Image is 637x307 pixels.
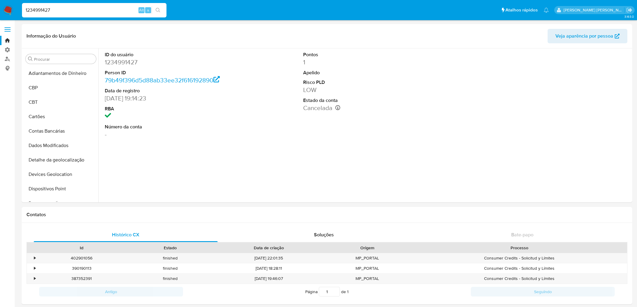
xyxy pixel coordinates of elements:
div: 390190113 [37,263,126,273]
button: Dispositivos Point [23,182,98,196]
dt: ID do usuário [105,51,231,58]
a: 79b49f396d5d88ab33ee32f616192890 [105,76,220,84]
span: Alt [139,7,144,13]
div: Consumer Credits - Solicitud y Límites [412,263,627,273]
h1: Informação do Usuário [26,33,76,39]
div: Origem [327,245,407,251]
span: Veja aparência por pessoa [555,29,613,43]
button: Antigo [39,287,183,296]
span: 1 [347,289,349,295]
dt: RBA [105,106,231,112]
div: Processo [416,245,623,251]
div: MP_PORTAL [323,274,412,284]
div: 387352391 [37,274,126,284]
div: • [34,266,36,271]
button: search-icon [152,6,164,14]
div: Data de criação [219,245,319,251]
dd: Cancelada [303,104,429,112]
button: Dados Modificados [23,138,98,153]
div: • [34,276,36,281]
button: Procurar [28,57,33,61]
a: Notificações [544,8,549,13]
dd: - [105,130,231,139]
span: s [147,7,149,13]
p: marcos.ferreira@mercadopago.com.br [564,7,624,13]
div: [DATE] 18:28:11 [214,263,323,273]
div: finished [126,274,214,284]
button: Veja aparência por pessoa [548,29,627,43]
span: Atalhos rápidos [505,7,538,13]
dt: Número da conta [105,124,231,130]
div: [DATE] 22:01:35 [214,253,323,263]
dt: Risco PLD [303,79,429,86]
button: Documentação [23,196,98,210]
dt: Person ID [105,69,231,76]
div: MP_PORTAL [323,263,412,273]
dt: Pontos [303,51,429,58]
dd: 1 [303,58,429,66]
span: Histórico CX [112,231,139,238]
div: [DATE] 19:46:07 [214,274,323,284]
input: Procurar [34,57,94,62]
input: Pesquise usuários ou casos... [22,6,166,14]
span: Bate-papo [511,231,533,238]
div: Consumer Credits - Solicitud y Límites [412,253,627,263]
span: Soluções [314,231,334,238]
dd: [DATE] 19:14:23 [105,94,231,103]
button: CBP [23,81,98,95]
h1: Contatos [26,212,627,218]
div: Estado [130,245,210,251]
div: finished [126,263,214,273]
span: Página de [305,287,349,296]
button: Cartões [23,109,98,124]
div: Consumer Credits - Solicitud y Límites [412,274,627,284]
button: Contas Bancárias [23,124,98,138]
div: finished [126,253,214,263]
dt: Estado da conta [303,97,429,104]
button: CBT [23,95,98,109]
div: MP_PORTAL [323,253,412,263]
div: 402901056 [37,253,126,263]
div: Id [42,245,122,251]
div: • [34,255,36,261]
dd: 1234991427 [105,58,231,66]
button: Devices Geolocation [23,167,98,182]
button: Detalhe da geolocalização [23,153,98,167]
button: Adiantamentos de Dinheiro [23,66,98,81]
button: Seguindo [471,287,615,296]
dt: Apelido [303,69,429,76]
dd: LOW [303,86,429,94]
dt: Data de registro [105,87,231,94]
a: Sair [626,7,632,13]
